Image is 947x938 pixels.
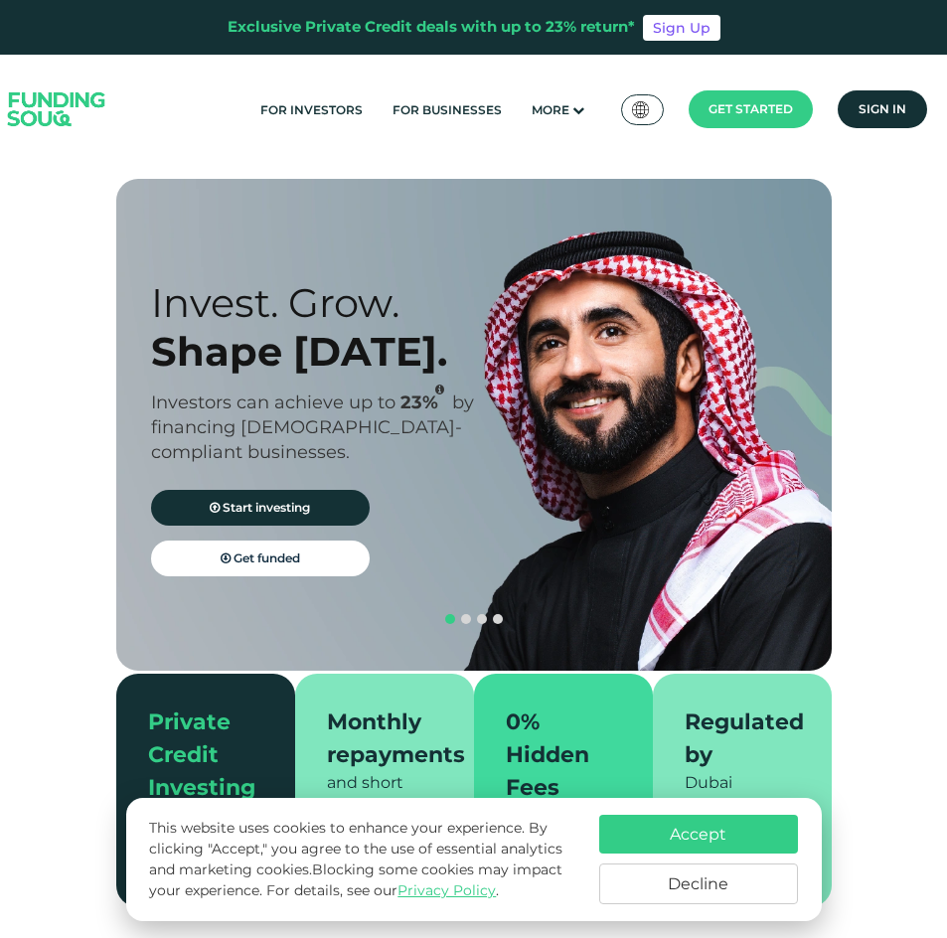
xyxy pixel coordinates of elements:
div: Dubai Financial Services Authority [685,771,800,866]
a: Sign in [838,90,927,128]
div: 0% Hidden Fees [506,705,609,804]
span: More [532,102,569,117]
span: Get started [709,101,793,116]
button: navigation [490,611,506,627]
button: Accept [599,815,798,854]
span: Sign in [859,101,906,116]
img: SA Flag [632,101,650,118]
div: Exclusive Private Credit deals with up to 23% return* [228,16,635,39]
div: Monthly repayments [327,705,430,771]
div: and short investment horizons [327,771,442,843]
i: 23% IRR (expected) ~ 15% Net yield (expected) [435,385,444,395]
span: Start investing [223,500,310,515]
span: Get funded [234,550,300,565]
button: Decline [599,863,798,904]
p: This website uses cookies to enhance your experience. By clicking "Accept," you agree to the use ... [149,818,578,901]
button: navigation [474,611,490,627]
button: navigation [458,611,474,627]
span: by financing [DEMOGRAPHIC_DATA]-compliant businesses. [151,391,474,463]
a: Get funded [151,541,370,576]
a: Start investing [151,490,370,526]
span: Blocking some cookies may impact your experience. [149,860,562,899]
div: Private Credit Investing [148,705,251,804]
span: 23% [400,391,452,413]
a: For Investors [255,93,368,126]
a: Privacy Policy [397,881,496,899]
a: For Businesses [388,93,507,126]
span: For details, see our . [266,881,499,899]
div: Shape [DATE]. [151,327,489,376]
button: navigation [442,611,458,627]
a: Sign Up [643,15,720,41]
div: Invest. Grow. [151,278,489,327]
div: Regulated by [685,705,788,771]
span: Investors can achieve up to [151,391,395,413]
